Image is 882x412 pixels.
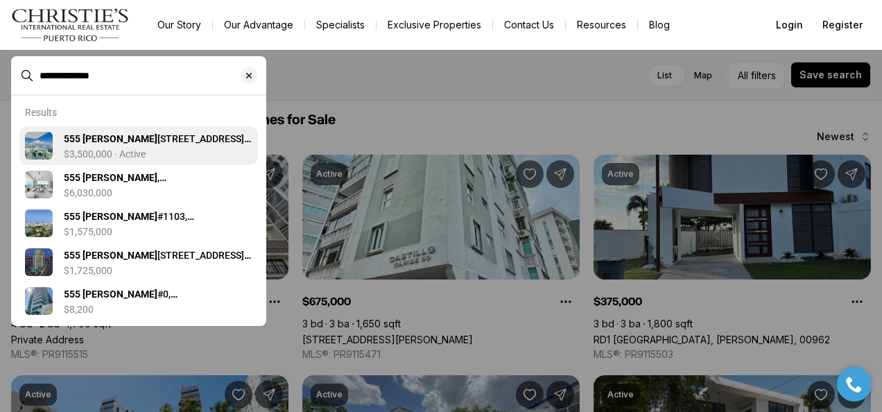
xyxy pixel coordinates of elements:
[64,304,94,315] p: $8,200
[64,250,251,275] span: [STREET_ADDRESS][PERSON_NAME]
[64,289,157,300] b: 555 [PERSON_NAME]
[64,133,157,144] b: 555 [PERSON_NAME]
[64,187,112,198] p: $6,030,000
[64,172,157,183] b: 555 [PERSON_NAME]
[377,15,492,35] a: Exclusive Properties
[814,11,871,39] button: Register
[64,172,234,211] span: , [GEOGRAPHIC_DATA][PERSON_NAME], 00907
[64,226,112,237] p: $1,575,000
[64,250,157,261] b: 555 [PERSON_NAME]
[241,57,266,94] button: Clear search input
[64,289,234,327] span: #0, [GEOGRAPHIC_DATA][PERSON_NAME], 00907
[64,211,234,250] span: #1103, [GEOGRAPHIC_DATA][PERSON_NAME], 00907
[19,204,258,243] a: View details: 555 MONSERRATE #1103
[768,11,811,39] button: Login
[638,15,681,35] a: Blog
[19,243,258,282] a: View details: 555 MONSERRATE #1004
[19,165,258,204] a: View details: 555 MONSERRATE
[64,148,146,160] p: $3,500,000 · Active
[493,15,565,35] button: Contact Us
[64,265,112,276] p: $1,725,000
[213,15,304,35] a: Our Advantage
[566,15,637,35] a: Resources
[64,133,251,158] span: [STREET_ADDRESS][PERSON_NAME]
[146,15,212,35] a: Our Story
[305,15,376,35] a: Specialists
[19,282,258,320] a: View details: 555 MONSERRATE #0
[19,126,258,165] a: View details: 555 MONSERRATE ST #1404
[11,8,130,42] img: logo
[64,211,157,222] b: 555 [PERSON_NAME]
[776,19,803,31] span: Login
[25,107,57,118] p: Results
[822,19,863,31] span: Register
